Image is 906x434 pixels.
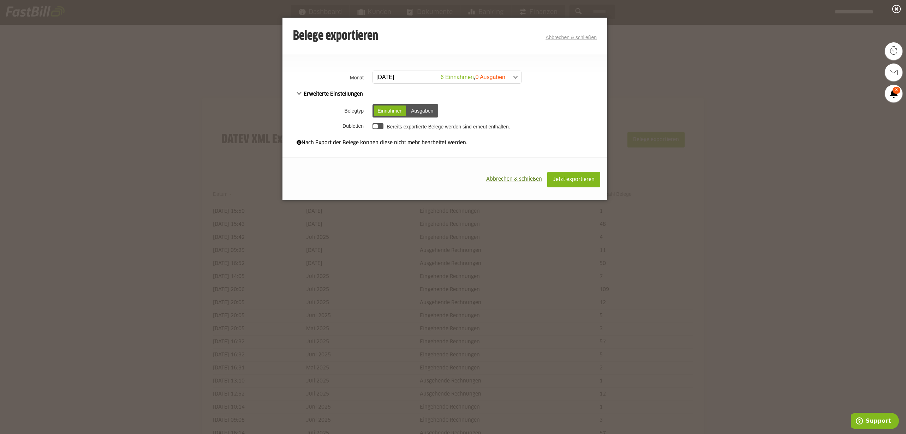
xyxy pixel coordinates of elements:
[547,172,600,187] button: Jetzt exportieren
[893,87,900,94] span: 3
[282,68,371,86] th: Monat
[297,139,593,147] div: Nach Export der Belege können diese nicht mehr bearbeitet werden.
[374,106,406,116] div: Einnahmen
[885,85,902,102] a: 3
[407,106,437,116] div: Ausgaben
[387,124,510,129] label: Bereits exportierte Belege werden sind erneut enthalten.
[282,102,371,120] th: Belegtyp
[282,120,371,132] th: Dubletten
[553,177,595,182] span: Jetzt exportieren
[546,35,597,40] a: Abbrechen & schließen
[481,172,547,187] button: Abbrechen & schließen
[293,29,378,43] h3: Belege exportieren
[486,177,542,182] span: Abbrechen & schließen
[297,92,363,97] span: Erweiterte Einstellungen
[851,413,899,430] iframe: Öffnet ein Widget, in dem Sie weitere Informationen finden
